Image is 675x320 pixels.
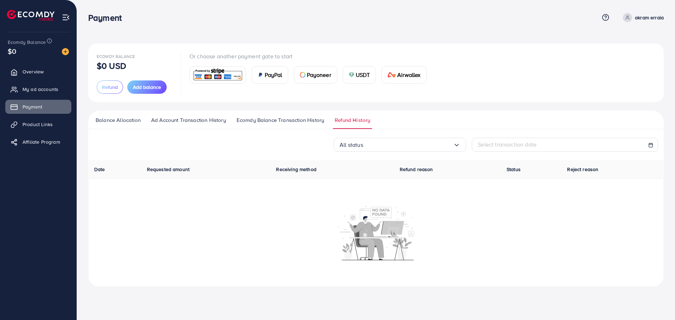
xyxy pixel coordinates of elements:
span: Payoneer [307,71,331,79]
a: cardPayoneer [294,66,337,84]
a: Overview [5,65,71,79]
span: All status [340,139,363,150]
span: Payment [22,103,42,110]
a: Product Links [5,117,71,131]
input: Search for option [363,139,454,150]
div: Search for option [334,138,466,152]
iframe: Chat [645,288,670,315]
span: Status [507,166,521,173]
img: menu [62,13,70,21]
img: card [258,72,263,78]
h3: Payment [88,13,127,23]
span: Airwallex [397,71,420,79]
a: My ad accounts [5,82,71,96]
img: No account [338,205,414,260]
p: $0 USD [97,61,126,70]
img: card [387,72,396,78]
span: Requested amount [147,166,190,173]
span: Refund [102,84,118,91]
img: logo [7,10,54,21]
button: Add balance [127,80,167,94]
span: Reject reason [567,166,598,173]
img: card [349,72,354,78]
a: card [189,66,246,84]
img: image [62,48,69,55]
a: Payment [5,100,71,114]
span: My ad accounts [22,86,58,93]
span: $0 [8,46,16,56]
span: Ecomdy Balance [8,39,46,46]
span: Ecomdy Balance [97,53,135,59]
span: Date [94,166,105,173]
span: Add balance [133,84,161,91]
a: akram erraia [620,13,664,22]
span: USDT [356,71,370,79]
span: Overview [22,68,44,75]
span: Balance Allocation [96,116,141,124]
a: Affiliate Program [5,135,71,149]
a: cardAirwallex [381,66,426,84]
span: Ad Account Transaction History [151,116,226,124]
span: PayPal [265,71,282,79]
span: Affiliate Program [22,138,60,145]
span: Select transaction date [478,141,536,148]
a: cardPayPal [252,66,288,84]
a: cardUSDT [343,66,376,84]
img: card [192,67,244,83]
span: Refund reason [400,166,433,173]
img: card [300,72,306,78]
span: Receiving method [276,166,316,173]
span: Refund History [335,116,370,124]
span: Ecomdy Balance Transaction History [237,116,324,124]
button: Refund [97,80,123,94]
p: Or choose another payment gate to start [189,52,432,60]
span: Product Links [22,121,53,128]
p: akram erraia [635,13,664,22]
